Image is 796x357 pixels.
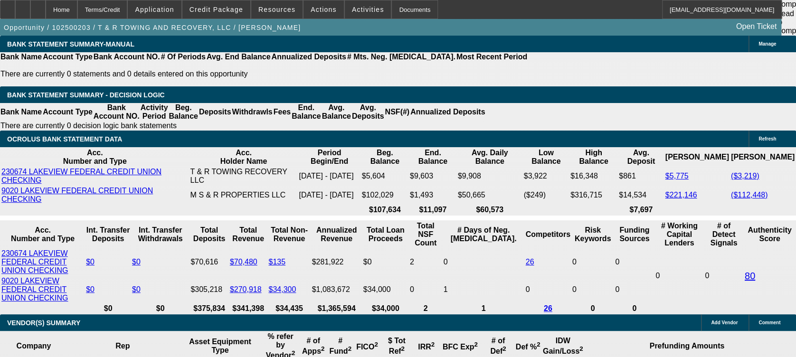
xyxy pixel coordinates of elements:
th: Total Deposits [190,221,228,248]
b: # of Apps [302,337,324,355]
th: Bank Account NO. [93,103,140,121]
b: IRR [418,343,435,351]
div: $281,922 [312,258,361,266]
th: Acc. Holder Name [190,148,298,166]
th: Avg. Daily Balance [457,148,522,166]
th: $1,365,594 [312,304,362,313]
th: # of Detect Signals [704,221,743,248]
a: 80 [745,271,755,281]
button: Actions [303,0,344,19]
sup: 2 [537,341,540,348]
td: 0 [572,249,614,275]
a: $0 [86,258,95,266]
th: High Balance [570,148,617,166]
th: Avg. Deposit [618,148,664,166]
a: $135 [268,258,285,266]
td: $5,604 [361,167,408,185]
span: Resources [258,6,295,13]
td: $16,348 [570,167,617,185]
th: Authenticity Score [744,221,795,248]
th: Int. Transfer Deposits [85,221,131,248]
td: $305,218 [190,276,228,303]
th: Activity Period [140,103,169,121]
sup: 2 [321,345,324,352]
th: Fees [273,103,291,121]
th: Risk Keywords [572,221,614,248]
td: $50,665 [457,186,522,204]
th: # Mts. Neg. [MEDICAL_DATA]. [347,52,456,62]
td: ($249) [523,186,569,204]
th: Withdrawls [231,103,273,121]
span: Add Vendor [711,320,738,325]
span: Bank Statement Summary - Decision Logic [7,91,165,99]
span: Manage [758,41,776,47]
sup: 2 [401,345,404,352]
a: 26 [544,304,552,312]
td: $102,029 [361,186,408,204]
th: $11,097 [409,205,456,215]
th: [PERSON_NAME] [730,148,795,166]
th: $0 [85,304,131,313]
span: 0 [655,272,660,280]
td: 1 [443,276,524,303]
a: Open Ticket [732,19,780,35]
th: Annualized Revenue [312,221,362,248]
td: $9,603 [409,167,456,185]
td: $3,922 [523,167,569,185]
th: $341,398 [229,304,267,313]
span: Activities [352,6,384,13]
a: $34,300 [268,285,296,293]
td: $0 [363,249,408,275]
th: Int. Transfer Withdrawals [132,221,189,248]
button: Resources [251,0,303,19]
td: 0 [443,249,524,275]
th: Beg. Balance [168,103,198,121]
td: [DATE] - [DATE] [298,167,360,185]
a: ($3,219) [731,172,759,180]
th: Total Loan Proceeds [363,221,408,248]
sup: 2 [431,341,435,348]
a: $5,775 [665,172,688,180]
th: NSF(#) [384,103,410,121]
span: Credit Package [190,6,243,13]
b: IDW Gain/Loss [543,337,583,355]
sup: 2 [502,345,506,352]
a: 230674 LAKEVIEW FEDERAL CREDIT UNION CHECKING [1,168,161,184]
td: M S & R PROPERTIES LLC [190,186,298,204]
a: $70,480 [230,258,257,266]
a: 230674 LAKEVIEW FEDERAL CREDIT UNION CHECKING [1,249,68,274]
span: OCROLUS BANK STATEMENT DATA [7,135,122,143]
b: Asset Equipment Type [189,338,251,354]
b: Rep [115,342,130,350]
td: 0 [409,276,442,303]
td: $34,000 [363,276,408,303]
td: 0 [615,249,654,275]
th: Annualized Deposits [410,103,485,121]
span: Opportunity / 102500203 / T & R TOWING AND RECOVERY, LLC / [PERSON_NAME] [4,24,301,31]
a: $0 [132,258,141,266]
th: Avg. Deposits [351,103,385,121]
th: $0 [132,304,189,313]
td: $14,534 [618,186,664,204]
th: Total Revenue [229,221,267,248]
a: 9020 LAKEVIEW FEDERAL CREDIT UNION CHECKING [1,277,68,302]
b: BFC Exp [443,343,478,351]
td: $861 [618,167,664,185]
th: [PERSON_NAME] [664,148,729,166]
span: BANK STATEMENT SUMMARY-MANUAL [7,40,134,48]
th: Acc. Number and Type [1,148,189,166]
button: Application [128,0,181,19]
b: $ Tot Ref [388,337,406,355]
th: Competitors [525,221,570,248]
th: Acc. Number and Type [1,221,85,248]
th: Total Non-Revenue [268,221,310,248]
a: $270,918 [230,285,262,293]
th: Deposits [199,103,232,121]
th: Account Type [42,52,93,62]
td: 0 [525,276,570,303]
th: 0 [615,304,654,313]
th: $60,573 [457,205,522,215]
th: $375,834 [190,304,228,313]
a: 9020 LAKEVIEW FEDERAL CREDIT UNION CHECKING [1,187,153,203]
span: VENDOR(S) SUMMARY [7,319,80,327]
